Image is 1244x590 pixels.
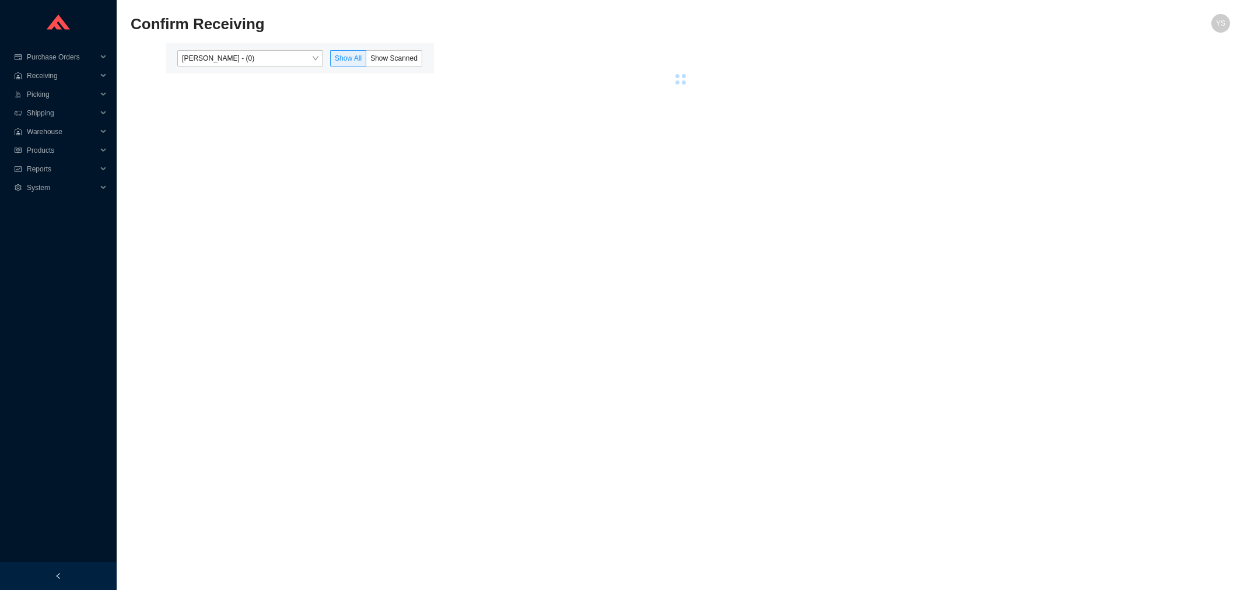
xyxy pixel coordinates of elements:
span: credit-card [14,54,22,61]
span: setting [14,184,22,191]
span: Picking [27,85,97,104]
span: read [14,147,22,154]
span: Warehouse [27,122,97,141]
span: Reports [27,160,97,178]
span: left [55,573,62,580]
span: Purchase Orders [27,48,97,66]
h2: Confirm Receiving [131,14,955,34]
span: YS [1216,14,1225,33]
span: Products [27,141,97,160]
span: System [27,178,97,197]
span: Show Scanned [370,54,418,62]
span: Show All [335,54,362,62]
span: Receiving [27,66,97,85]
span: Shipping [27,104,97,122]
span: fund [14,166,22,173]
span: Yossi Siff - (0) [182,51,318,66]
